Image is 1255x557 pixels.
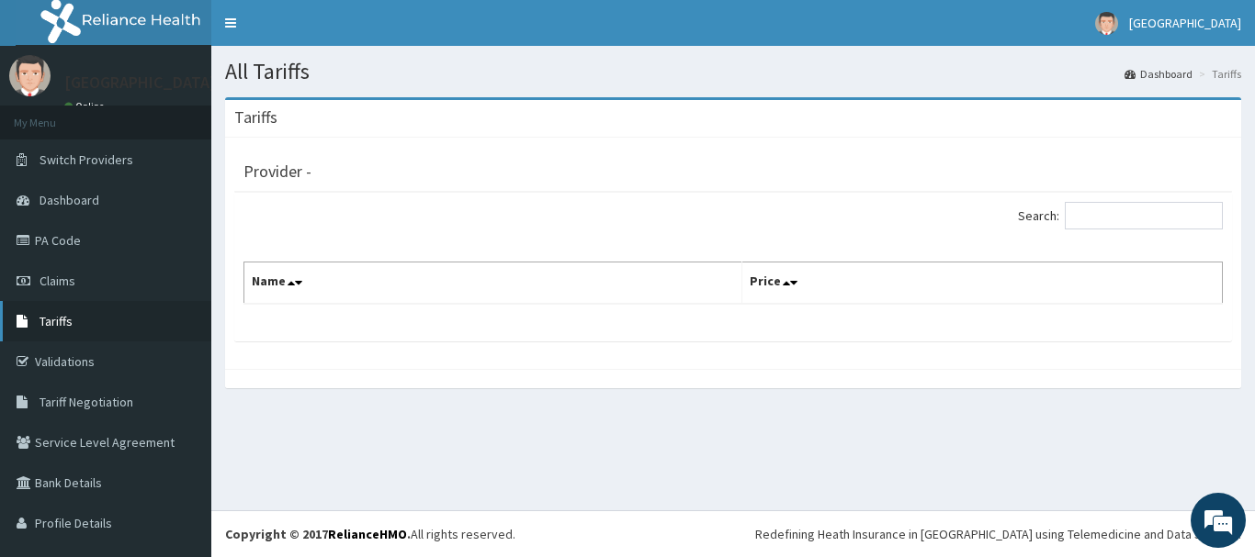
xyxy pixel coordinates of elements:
label: Search: [1018,202,1223,229]
a: Online [64,100,108,113]
span: We're online! [107,163,254,349]
footer: All rights reserved. [211,510,1255,557]
h3: Tariffs [234,109,277,126]
th: Price [742,262,1223,305]
div: Minimize live chat window [301,9,345,53]
a: Dashboard [1125,66,1193,82]
textarea: Type your message and hit 'Enter' [9,366,350,430]
input: Search: [1065,202,1223,229]
span: Tariff Negotiation [40,394,133,410]
img: User Image [1095,12,1118,35]
div: Redefining Heath Insurance in [GEOGRAPHIC_DATA] using Telemedicine and Data Science! [755,525,1241,543]
img: User Image [9,55,51,96]
li: Tariffs [1194,66,1241,82]
span: [GEOGRAPHIC_DATA] [1129,15,1241,31]
div: Chat with us now [96,103,309,127]
h1: All Tariffs [225,60,1241,84]
img: d_794563401_company_1708531726252_794563401 [34,92,74,138]
span: Claims [40,273,75,289]
p: [GEOGRAPHIC_DATA] [64,74,216,91]
th: Name [244,262,742,305]
span: Switch Providers [40,151,133,168]
span: Tariffs [40,313,73,329]
strong: Copyright © 2017 . [225,526,411,542]
h3: Provider - [243,163,311,180]
span: Dashboard [40,192,99,208]
a: RelianceHMO [328,526,407,542]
